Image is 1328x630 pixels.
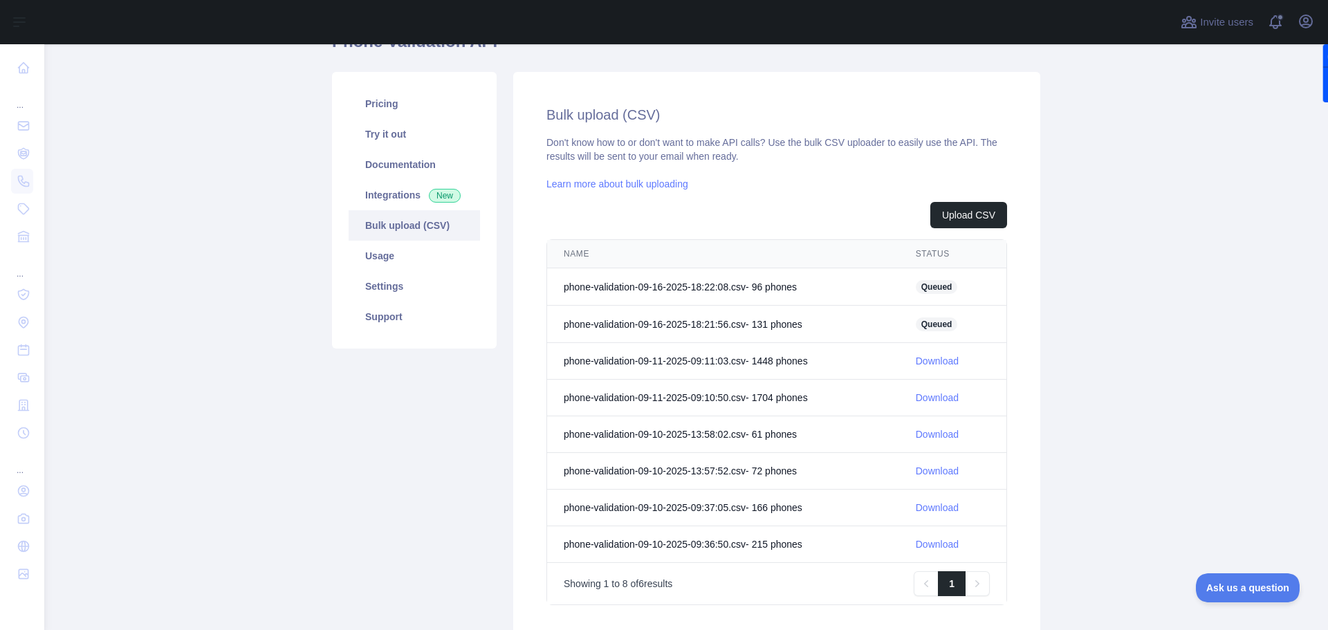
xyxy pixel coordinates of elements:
[349,241,480,271] a: Usage
[1196,573,1300,602] iframe: Toggle Customer Support
[349,210,480,241] a: Bulk upload (CSV)
[11,83,33,111] div: ...
[332,30,1040,64] h1: Phone Validation API
[11,252,33,279] div: ...
[916,502,959,513] a: Download
[349,119,480,149] a: Try it out
[546,105,1007,124] h2: Bulk upload (CSV)
[899,240,1006,268] th: STATUS
[547,416,899,453] td: phone-validation-09-10-2025-13:58:02.csv - 61 phone s
[429,189,461,203] span: New
[1200,15,1253,30] span: Invite users
[546,178,688,189] a: Learn more about bulk uploading
[916,429,959,440] a: Download
[547,526,899,563] td: phone-validation-09-10-2025-09:36:50.csv - 215 phone s
[1178,11,1256,33] button: Invite users
[914,571,990,596] nav: Pagination
[930,202,1007,228] button: Upload CSV
[349,180,480,210] a: Integrations New
[546,136,1007,605] div: Don't know how to or don't want to make API calls? Use the bulk CSV uploader to easily use the AP...
[547,453,899,490] td: phone-validation-09-10-2025-13:57:52.csv - 72 phone s
[916,317,958,331] span: Queued
[547,268,899,306] td: phone-validation-09-16-2025-18:22:08.csv - 96 phone s
[916,280,958,294] span: Queued
[547,380,899,416] td: phone-validation-09-11-2025-09:10:50.csv - 1704 phone s
[604,578,609,589] span: 1
[349,89,480,119] a: Pricing
[622,578,628,589] span: 8
[916,539,959,550] a: Download
[916,465,959,476] a: Download
[916,355,959,367] a: Download
[349,271,480,302] a: Settings
[938,571,966,596] a: 1
[11,448,33,476] div: ...
[564,577,672,591] p: Showing to of results
[547,343,899,380] td: phone-validation-09-11-2025-09:11:03.csv - 1448 phone s
[916,392,959,403] a: Download
[349,149,480,180] a: Documentation
[547,490,899,526] td: phone-validation-09-10-2025-09:37:05.csv - 166 phone s
[547,306,899,343] td: phone-validation-09-16-2025-18:21:56.csv - 131 phone s
[349,302,480,332] a: Support
[547,240,899,268] th: NAME
[638,578,644,589] span: 6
